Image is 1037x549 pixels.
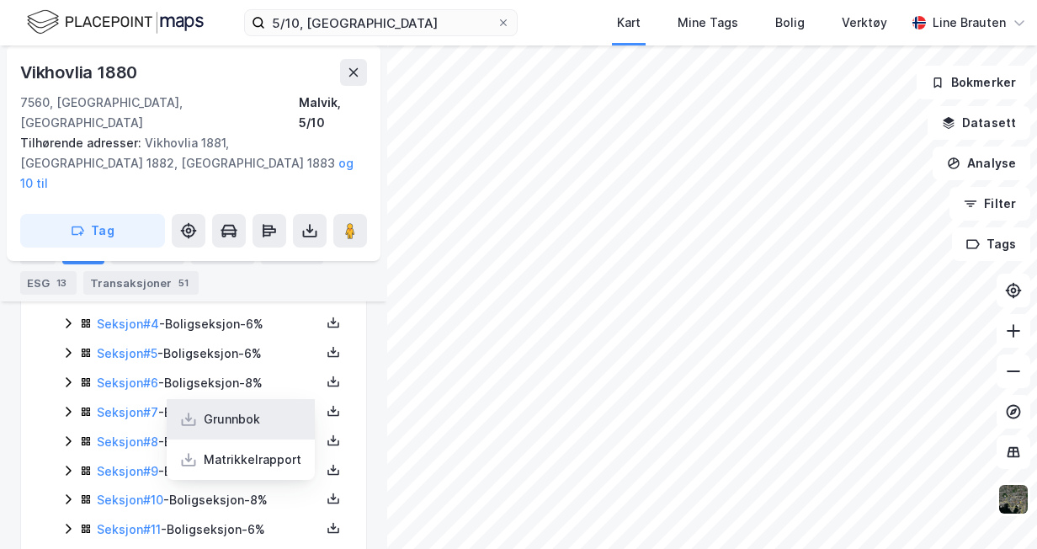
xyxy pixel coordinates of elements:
[617,13,641,33] div: Kart
[97,434,158,449] a: Seksjon#8
[83,271,199,295] div: Transaksjoner
[299,93,367,133] div: Malvik, 5/10
[265,10,497,35] input: Søk på adresse, matrikkel, gårdeiere, leietakere eller personer
[97,346,157,360] a: Seksjon#5
[20,59,141,86] div: Vikhovlia 1880
[953,468,1037,549] iframe: Chat Widget
[97,461,321,482] div: - Boligseksjon - 8%
[20,133,354,194] div: Vikhovlia 1881, [GEOGRAPHIC_DATA] 1882, [GEOGRAPHIC_DATA] 1883
[20,136,145,150] span: Tilhørende adresser:
[97,314,321,334] div: - Boligseksjon - 6%
[952,227,1030,261] button: Tags
[53,274,70,291] div: 13
[775,13,805,33] div: Bolig
[97,493,163,507] a: Seksjon#10
[842,13,887,33] div: Verktøy
[20,271,77,295] div: ESG
[953,468,1037,549] div: Kontrollprogram for chat
[175,274,192,291] div: 51
[20,214,165,248] button: Tag
[97,317,159,331] a: Seksjon#4
[933,13,1006,33] div: Line Brauten
[97,376,158,390] a: Seksjon#6
[949,187,1030,221] button: Filter
[928,106,1030,140] button: Datasett
[204,409,260,429] div: Grunnbok
[97,522,161,536] a: Seksjon#11
[204,450,301,470] div: Matrikkelrapport
[678,13,738,33] div: Mine Tags
[97,402,321,423] div: - Boligseksjon - 8%
[97,490,321,510] div: - Boligseksjon - 8%
[97,432,321,452] div: - Boligseksjon - 8%
[97,405,158,419] a: Seksjon#7
[97,373,321,393] div: - Boligseksjon - 8%
[97,464,158,478] a: Seksjon#9
[933,147,1030,180] button: Analyse
[917,66,1030,99] button: Bokmerker
[27,8,204,37] img: logo.f888ab2527a4732fd821a326f86c7f29.svg
[20,93,299,133] div: 7560, [GEOGRAPHIC_DATA], [GEOGRAPHIC_DATA]
[97,520,321,540] div: - Boligseksjon - 6%
[97,344,321,364] div: - Boligseksjon - 6%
